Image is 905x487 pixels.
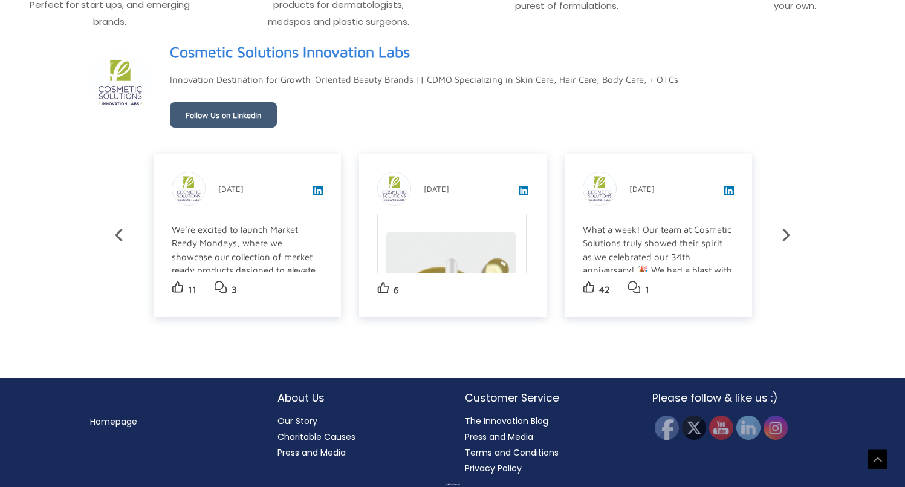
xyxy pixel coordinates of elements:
a: View post on LinkedIn [519,187,528,197]
div: What a week! Our team at Cosmetic Solutions truly showed their spirit as we celebrated our 34th a... [583,223,732,468]
p: [DATE] [629,181,655,196]
a: Our Story [277,415,317,427]
img: sk-post-userpic [172,172,205,205]
a: Press and Media [465,431,533,443]
p: 1 [645,281,649,298]
p: 42 [599,281,610,298]
a: View post on LinkedIn [724,187,734,197]
a: Press and Media [277,446,346,459]
a: Charitable Causes [277,431,355,443]
img: demo [386,232,516,391]
p: 3 [232,281,237,298]
p: [DATE] [218,181,244,196]
a: View post on LinkedIn [313,187,323,197]
a: View page on LinkedIn [170,38,410,66]
div: All material on this Website, including design, text, images, logos and sounds, are owned by Cosm... [21,486,884,487]
img: sk-post-userpic [378,172,410,205]
h2: Please follow & like us :) [652,390,816,406]
p: 6 [394,282,399,299]
a: Privacy Policy [465,462,522,474]
img: sk-post-userpic [583,172,616,205]
a: Follow Us on LinkedIn [170,102,277,128]
img: Facebook [655,416,679,440]
nav: Customer Service [465,413,628,476]
div: Copyright © 2025 [21,484,884,485]
img: Twitter [682,416,706,440]
p: 11 [188,281,196,298]
h2: Customer Service [465,390,628,406]
nav: About Us [277,413,441,460]
a: Terms and Conditions [465,446,559,459]
p: [DATE] [424,181,449,196]
nav: Menu [90,414,253,430]
h2: About Us [277,390,441,406]
img: sk-header-picture [90,53,151,113]
a: The Innovation Blog [465,415,548,427]
p: Innovation Destination for Growth-Oriented Beauty Brands || CDMO Specializing in Skin Care, Hair ... [170,71,678,88]
a: Homepage [90,416,137,428]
